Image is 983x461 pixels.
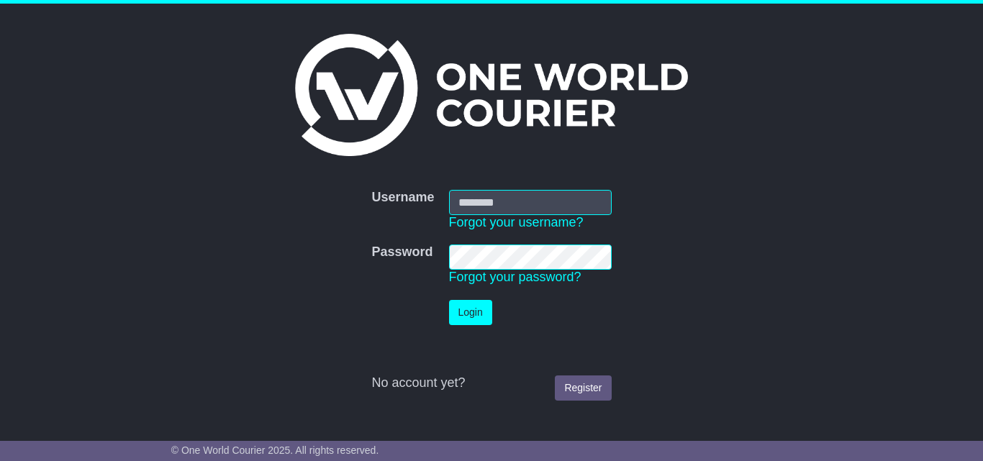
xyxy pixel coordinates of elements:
[371,190,434,206] label: Username
[449,215,584,229] a: Forgot your username?
[371,375,611,391] div: No account yet?
[449,300,492,325] button: Login
[295,34,688,156] img: One World
[371,245,432,260] label: Password
[449,270,581,284] a: Forgot your password?
[171,444,379,456] span: © One World Courier 2025. All rights reserved.
[555,375,611,401] a: Register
